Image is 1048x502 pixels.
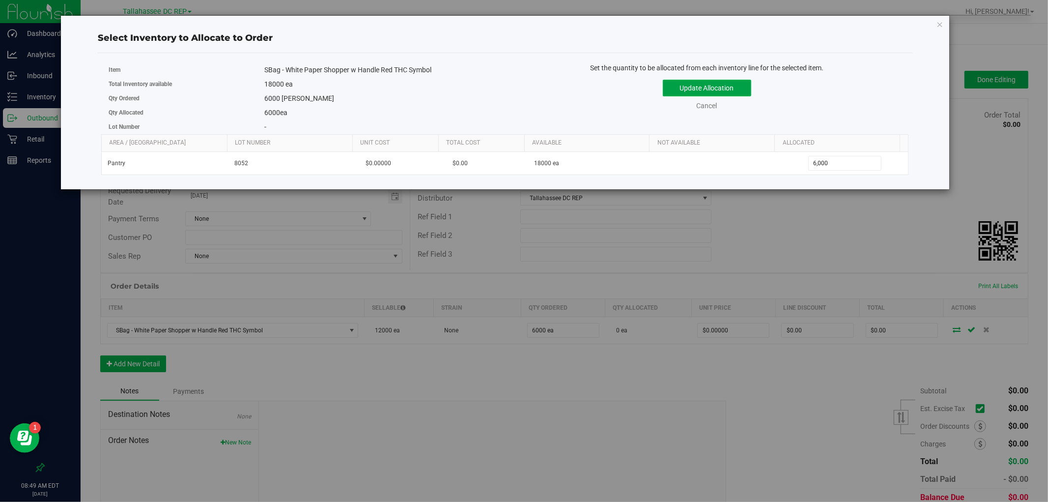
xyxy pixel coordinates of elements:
label: Lot Number [109,122,264,131]
span: Set the quantity to be allocated from each inventory line for the selected item. [590,64,823,72]
a: Unit Cost [360,139,434,147]
label: Qty Allocated [109,108,264,117]
span: $0.00000 [361,156,396,171]
span: $0.00 [448,156,473,171]
button: Update Allocation [663,80,751,96]
a: Allocated [783,139,896,147]
label: Total Inventory available [109,80,264,89]
a: Cancel [697,102,717,110]
label: Item [109,65,264,74]
span: 8052 [234,159,349,168]
span: Pantry [108,159,125,168]
span: ea [264,109,287,117]
input: 6,000 [809,156,881,170]
label: Qty Ordered [109,94,264,103]
span: 6000 [264,94,280,102]
a: Lot Number [235,139,348,147]
a: Area / [GEOGRAPHIC_DATA] [110,139,224,147]
span: 18000 ea [535,159,560,168]
span: [PERSON_NAME] [282,94,334,102]
iframe: Resource center [10,423,39,453]
div: Select Inventory to Allocate to Order [98,31,912,45]
span: 18000 ea [264,80,293,88]
a: Total Cost [446,139,520,147]
a: Not Available [657,139,771,147]
a: Available [532,139,646,147]
span: - [264,123,266,131]
span: 6000 [264,109,280,117]
iframe: Resource center unread badge [29,422,41,434]
div: SBag - White Paper Shopper w Handle Red THC Symbol [264,65,498,75]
